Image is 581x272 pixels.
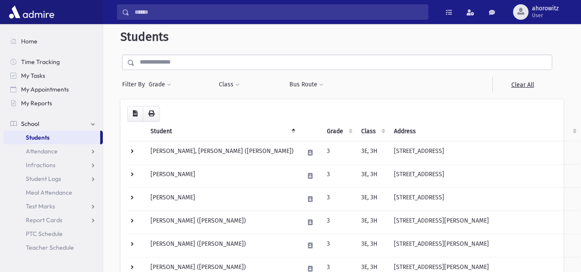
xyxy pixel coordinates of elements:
td: 3E, 3H [356,141,389,164]
td: [PERSON_NAME] ([PERSON_NAME]) [145,211,299,234]
span: Report Cards [26,216,62,224]
td: [STREET_ADDRESS] [389,164,580,187]
td: [PERSON_NAME] ([PERSON_NAME]) [145,234,299,257]
td: 3 [322,211,356,234]
a: Meal Attendance [3,186,103,199]
a: My Tasks [3,69,103,83]
input: Search [129,4,428,20]
span: Home [21,37,37,45]
a: Test Marks [3,199,103,213]
a: School [3,117,103,131]
td: [STREET_ADDRESS][PERSON_NAME] [389,234,580,257]
td: 3E, 3H [356,164,389,187]
th: Class: activate to sort column ascending [356,122,389,141]
td: 3E, 3H [356,211,389,234]
th: Address: activate to sort column ascending [389,122,580,141]
span: Filter By [122,80,148,89]
span: User [532,12,559,19]
td: [PERSON_NAME], [PERSON_NAME] ([PERSON_NAME]) [145,141,299,164]
a: Student Logs [3,172,103,186]
span: My Tasks [21,72,45,79]
a: Clear All [492,77,552,92]
a: Infractions [3,158,103,172]
span: My Reports [21,99,52,107]
a: PTC Schedule [3,227,103,241]
button: Bus Route [289,77,324,92]
a: Time Tracking [3,55,103,69]
span: Time Tracking [21,58,60,66]
td: 3E, 3H [356,187,389,211]
span: Test Marks [26,202,55,210]
th: Student: activate to sort column descending [145,122,299,141]
a: My Appointments [3,83,103,96]
td: [PERSON_NAME] [145,187,299,211]
span: PTC Schedule [26,230,63,238]
td: [PERSON_NAME] [145,164,299,187]
span: Teacher Schedule [26,244,74,251]
a: My Reports [3,96,103,110]
button: Class [218,77,240,92]
button: Print [143,106,160,122]
td: 3 [322,187,356,211]
th: Grade: activate to sort column ascending [322,122,356,141]
a: Students [3,131,100,144]
a: Teacher Schedule [3,241,103,254]
span: ahorowitz [532,5,559,12]
td: 3 [322,164,356,187]
span: Student Logs [26,175,61,183]
span: Students [26,134,49,141]
button: CSV [127,106,143,122]
span: My Appointments [21,86,69,93]
span: Attendance [26,147,58,155]
td: [STREET_ADDRESS][PERSON_NAME] [389,211,580,234]
a: Home [3,34,103,48]
td: 3 [322,141,356,164]
td: [STREET_ADDRESS] [389,141,580,164]
span: Meal Attendance [26,189,72,196]
button: Grade [148,77,172,92]
a: Report Cards [3,213,103,227]
img: AdmirePro [7,3,56,21]
span: Students [120,30,169,44]
td: [STREET_ADDRESS] [389,187,580,211]
td: 3 [322,234,356,257]
td: 3E, 3H [356,234,389,257]
span: Infractions [26,161,55,169]
span: School [21,120,39,128]
a: Attendance [3,144,103,158]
